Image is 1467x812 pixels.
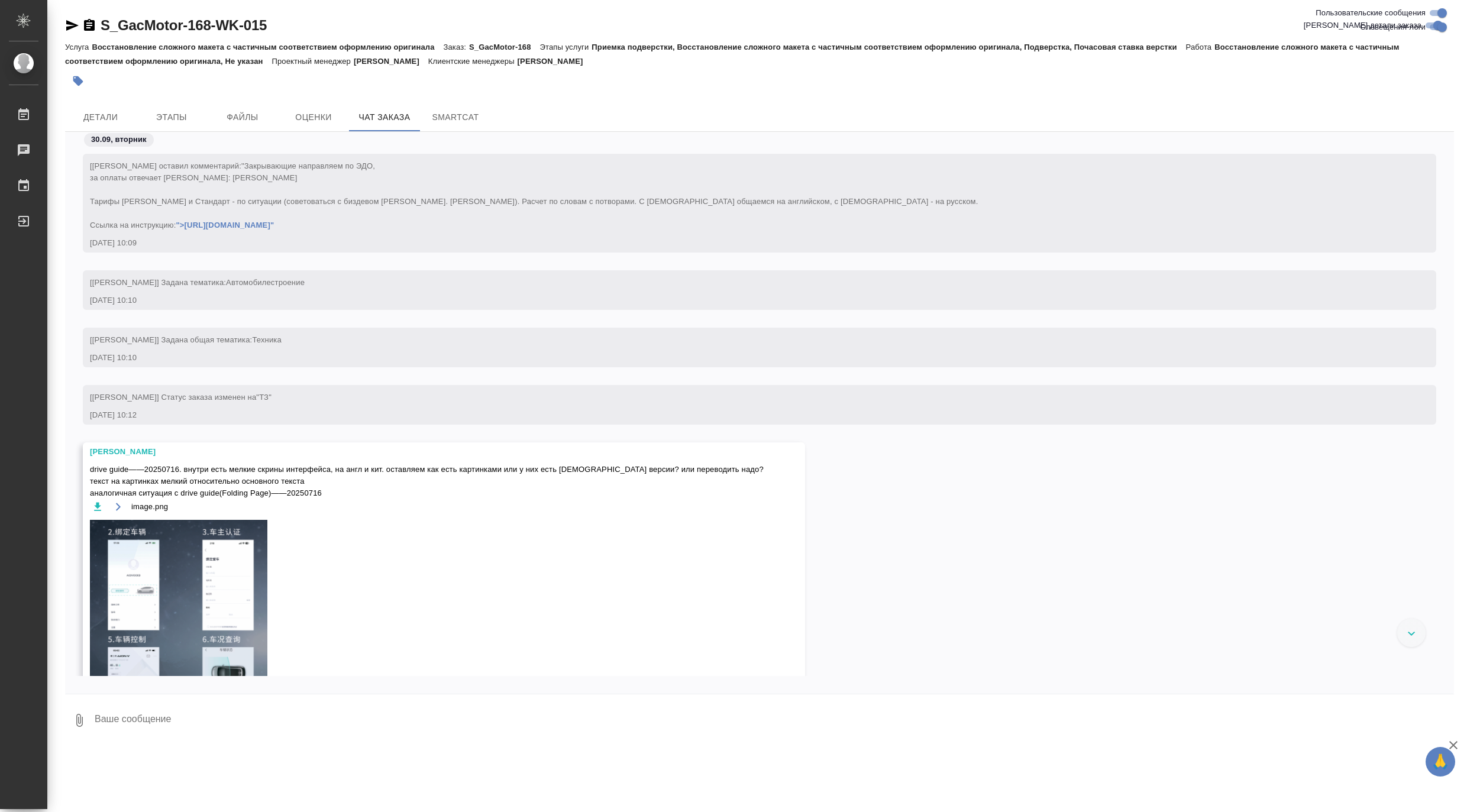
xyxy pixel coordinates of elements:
[90,352,1395,364] div: [DATE] 10:10
[90,409,1395,421] div: [DATE] 10:12
[90,335,282,344] span: [[PERSON_NAME]] Задана общая тематика:
[176,221,274,229] a: ">[URL][DOMAIN_NAME]"
[72,110,129,125] span: Детали
[90,520,267,771] img: image.png
[540,43,592,51] p: Этапы услуги
[1186,43,1215,51] p: Работа
[518,57,592,66] p: [PERSON_NAME]
[143,110,200,125] span: Этапы
[90,161,980,229] span: [[PERSON_NAME] оставил комментарий:
[427,110,484,125] span: SmartCat
[354,57,428,66] p: [PERSON_NAME]
[214,110,271,125] span: Файлы
[469,43,540,51] p: S_GacMotor-168
[92,43,443,51] p: Восстановление сложного макета с частичным соответствием оформлению оригинала
[111,499,125,514] button: Открыть на драйве
[356,110,413,125] span: Чат заказа
[285,110,342,125] span: Оценки
[65,68,91,94] button: Добавить тэг
[272,57,354,66] p: Проектный менеджер
[65,18,79,33] button: Скопировать ссылку для ЯМессенджера
[1426,747,1455,777] button: 🙏
[90,295,1395,306] div: [DATE] 10:10
[90,464,764,499] span: drive guide——20250716. внутри есть мелкие скрины интерфейса, на англ и кит. оставляем как есть ка...
[592,43,1185,51] p: Приемка подверстки, Восстановление сложного макета с частичным соответствием оформлению оригинала...
[90,499,105,514] button: Скачать
[428,57,518,66] p: Клиентские менеджеры
[101,17,267,33] a: S_GacMotor-168-WK-015
[65,43,92,51] p: Услуга
[91,134,147,145] p: 30.09, вторник
[90,393,272,402] span: [[PERSON_NAME]] Статус заказа изменен на
[1360,21,1426,33] span: Оповещения-логи
[90,446,764,458] div: [PERSON_NAME]
[252,335,282,344] span: Техника
[131,501,168,513] span: image.png
[256,393,272,402] span: "ТЗ"
[82,18,96,33] button: Скопировать ссылку
[226,278,305,287] span: Автомобилестроение
[90,278,305,287] span: [[PERSON_NAME]] Задана тематика:
[1316,7,1426,19] span: Пользовательские сообщения
[444,43,469,51] p: Заказ:
[1304,20,1421,31] span: [PERSON_NAME] детали заказа
[1430,749,1450,774] span: 🙏
[90,237,1395,249] div: [DATE] 10:09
